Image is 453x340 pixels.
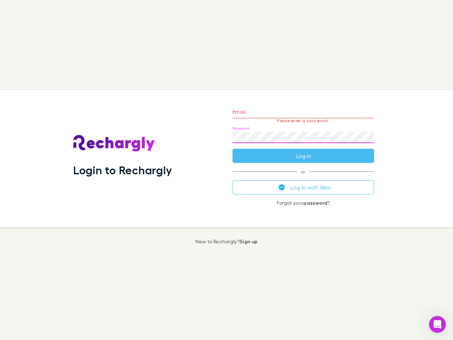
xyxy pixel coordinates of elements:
[303,200,327,206] a: password
[233,180,374,194] button: Log in with Xero
[233,171,374,172] span: or
[195,239,258,244] p: New to Rechargly?
[73,135,155,152] img: Rechargly's Logo
[429,316,446,333] iframe: Intercom live chat
[233,149,374,163] button: Log in
[233,118,374,123] p: Please enter a valid email.
[233,126,249,131] label: Password
[233,200,374,206] p: Forgot your ?
[73,163,172,177] h1: Login to Rechargly
[240,238,258,244] a: Sign up
[279,184,285,191] img: Xero's logo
